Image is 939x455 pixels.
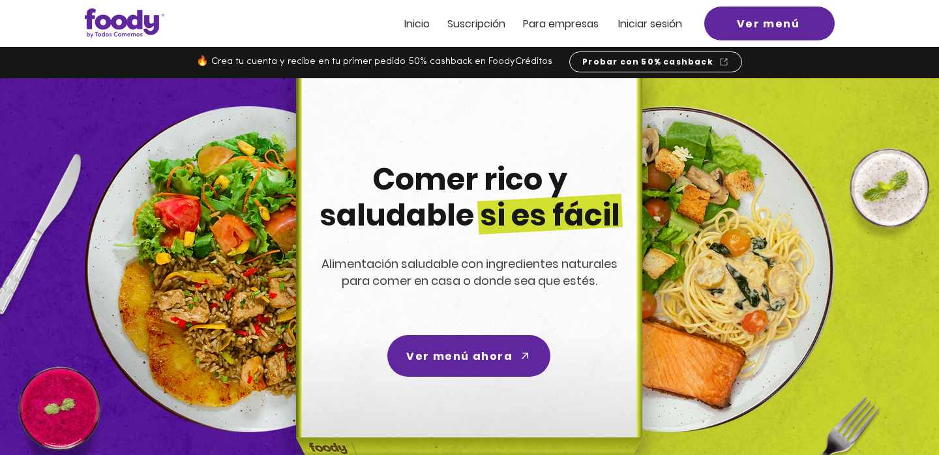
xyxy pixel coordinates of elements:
a: Ver menú ahora [387,335,550,377]
span: Ver menú ahora [406,348,513,364]
a: Inicio [404,18,430,29]
img: left-dish-compress.png [85,106,411,432]
span: Probar con 50% cashback [582,56,713,68]
span: 🔥 Crea tu cuenta y recibe en tu primer pedido 50% cashback en FoodyCréditos [196,57,552,66]
a: Para empresas [523,18,599,29]
span: Pa [523,16,535,31]
span: Suscripción [447,16,505,31]
span: Ver menú [737,16,800,32]
span: Iniciar sesión [618,16,682,31]
span: ra empresas [535,16,599,31]
span: Inicio [404,16,430,31]
span: Comer rico y saludable si es fácil [320,158,620,236]
a: Ver menú [704,7,835,40]
a: Iniciar sesión [618,18,682,29]
img: Logo_Foody V2.0.0 (3).png [85,8,164,38]
span: Alimentación saludable con ingredientes naturales para comer en casa o donde sea que estés. [321,256,618,289]
a: Suscripción [447,18,505,29]
a: Probar con 50% cashback [569,51,742,72]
